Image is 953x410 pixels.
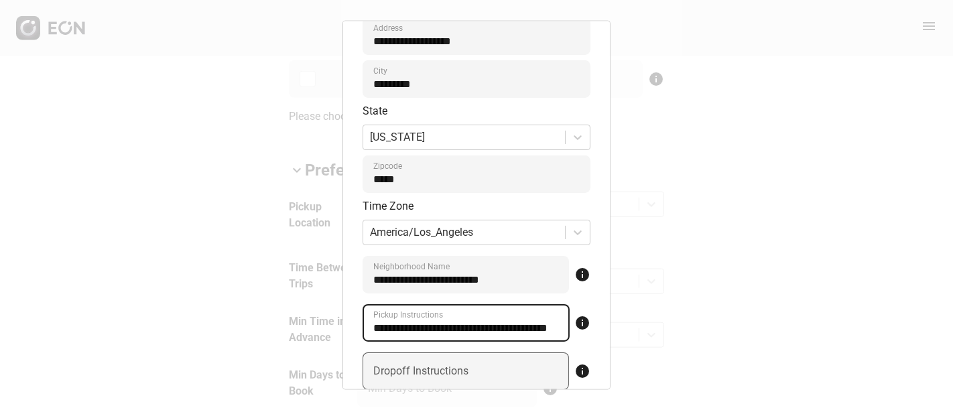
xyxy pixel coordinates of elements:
p: State [363,103,590,119]
label: Zipcode [373,161,402,172]
label: Neighborhood Name [373,261,450,272]
label: Address [373,23,403,33]
label: Dropoff Instructions [373,362,468,379]
span: info [574,267,590,283]
p: Time Zone [363,198,590,214]
label: City [373,66,387,76]
span: info [575,315,591,331]
span: info [574,362,590,379]
label: Pickup Instructions [373,310,443,320]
